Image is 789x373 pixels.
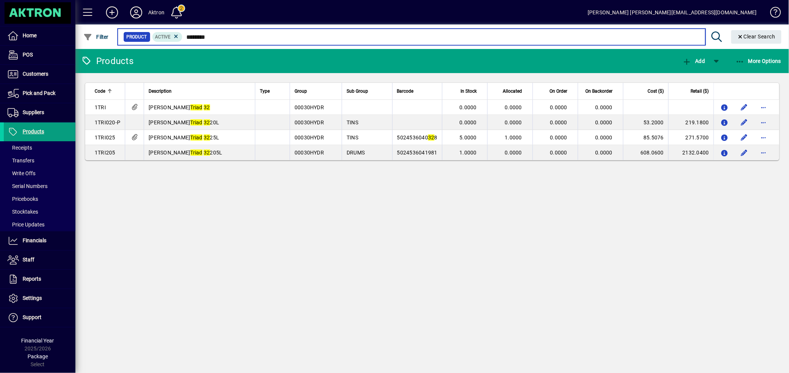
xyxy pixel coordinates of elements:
span: Financials [23,237,46,243]
em: Triad [190,104,203,110]
span: Pricebooks [8,196,38,202]
div: Description [149,87,250,95]
span: Write Offs [8,170,35,176]
em: Triad [190,119,203,125]
td: 85.5076 [623,130,668,145]
a: Customers [4,65,75,84]
em: Triad [190,135,203,141]
span: 1TRI205 [95,150,115,156]
div: Sub Group [347,87,388,95]
span: Price Updates [8,222,45,228]
em: 32 [204,119,210,125]
button: Profile [124,6,148,19]
span: 5024536041981 [397,150,437,156]
span: 0.0000 [460,119,477,125]
button: Edit [738,131,750,144]
a: Write Offs [4,167,75,180]
span: Reports [23,276,41,282]
a: Pricebooks [4,193,75,205]
button: More Options [734,54,783,68]
span: Support [23,314,41,320]
span: Home [23,32,37,38]
a: Stocktakes [4,205,75,218]
td: 608.0600 [623,145,668,160]
span: Add [682,58,705,64]
em: 32 [204,104,210,110]
td: 271.5700 [668,130,714,145]
a: Settings [4,289,75,308]
span: 0.0000 [460,104,477,110]
span: On Order [550,87,567,95]
span: Serial Numbers [8,183,48,189]
a: Reports [4,270,75,289]
span: Cost ($) [648,87,664,95]
span: 0.0000 [596,150,613,156]
div: Group [295,87,337,95]
span: Products [23,128,44,135]
span: 0.0000 [550,119,568,125]
em: 32 [428,135,434,141]
a: Price Updates [4,218,75,231]
a: Suppliers [4,103,75,122]
span: Clear Search [737,34,776,40]
span: [PERSON_NAME] [149,104,210,110]
span: 00030HYDR [295,104,324,110]
span: 00030HYDR [295,119,324,125]
td: 2132.0400 [668,145,714,160]
span: Code [95,87,105,95]
button: More options [758,101,770,113]
div: Type [260,87,285,95]
span: Transfers [8,157,34,164]
span: DRUMS [347,150,365,156]
button: Clear [731,30,782,44]
span: Settings [23,295,42,301]
span: 00030HYDR [295,150,324,156]
button: Edit [738,147,750,159]
span: 0.0000 [550,135,568,141]
span: Allocated [503,87,522,95]
span: On Backorder [585,87,612,95]
div: In Stock [447,87,484,95]
span: Pick and Pack [23,90,55,96]
button: Add [680,54,707,68]
div: Allocated [492,87,529,95]
span: Staff [23,257,34,263]
span: POS [23,52,33,58]
span: Group [295,87,307,95]
mat-chip: Activation Status: Active [152,32,183,42]
td: 219.1800 [668,115,714,130]
a: Receipts [4,141,75,154]
button: Filter [81,30,111,44]
span: 1.0000 [505,135,522,141]
span: Package [28,353,48,359]
span: In Stock [461,87,477,95]
span: 0.0000 [550,104,568,110]
span: 1TRI025 [95,135,115,141]
span: 0.0000 [505,104,522,110]
span: 1.0000 [460,150,477,156]
div: Code [95,87,120,95]
a: POS [4,46,75,64]
div: On Order [537,87,574,95]
span: 1TRI020-P [95,119,120,125]
a: Transfers [4,154,75,167]
span: [PERSON_NAME] 20L [149,119,219,125]
a: Pick and Pack [4,84,75,103]
span: Customers [23,71,48,77]
div: Products [81,55,134,67]
span: 0.0000 [550,150,568,156]
td: 53.2000 [623,115,668,130]
span: TINS [347,135,358,141]
span: 0.0000 [596,104,613,110]
span: 0.0000 [596,119,613,125]
em: Triad [190,150,203,156]
span: 0.0000 [596,135,613,141]
span: Stocktakes [8,209,38,215]
span: TINS [347,119,358,125]
span: 00030HYDR [295,135,324,141]
a: Support [4,308,75,327]
em: 32 [204,135,210,141]
a: Knowledge Base [764,2,780,26]
div: [PERSON_NAME] [PERSON_NAME][EMAIL_ADDRESS][DOMAIN_NAME] [588,6,757,18]
a: Home [4,26,75,45]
